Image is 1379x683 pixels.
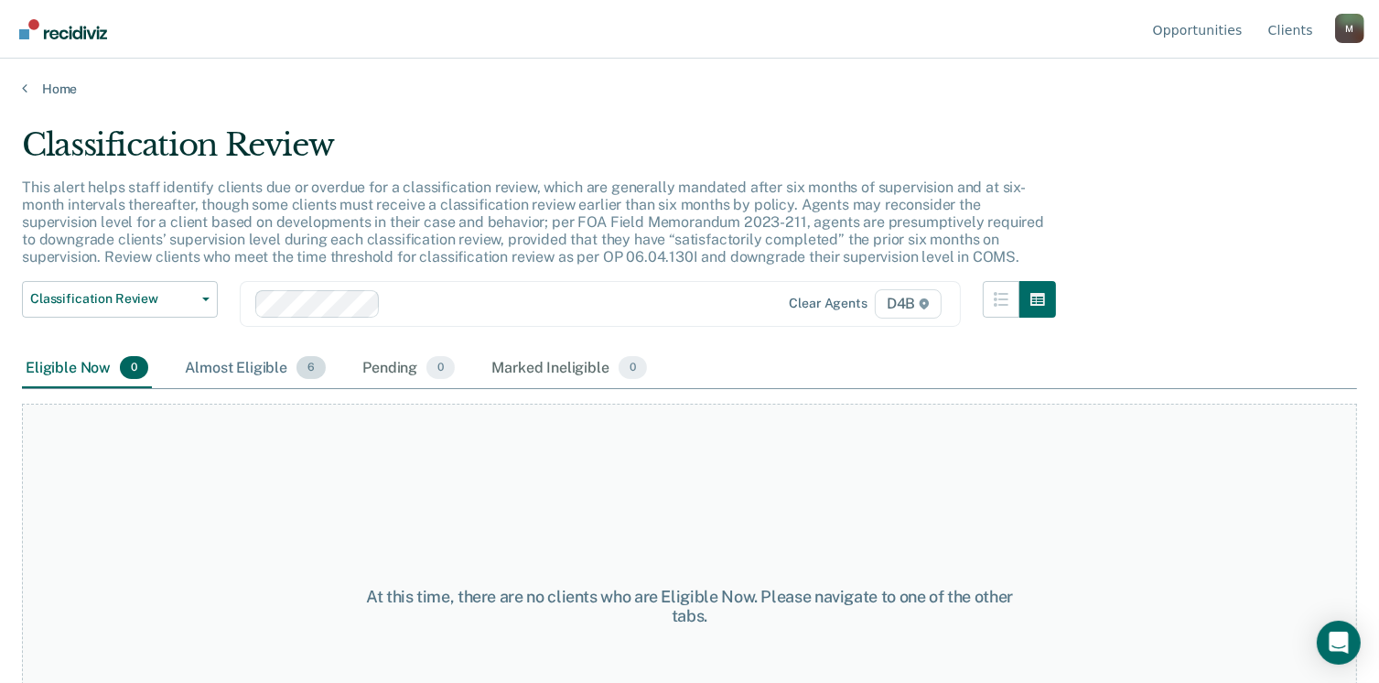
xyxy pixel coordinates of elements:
p: This alert helps staff identify clients due or overdue for a classification review, which are gen... [22,179,1044,266]
span: D4B [875,289,942,319]
div: M [1335,14,1364,43]
span: 0 [426,356,455,380]
div: Almost Eligible6 [181,349,329,389]
div: Classification Review [22,126,1056,179]
button: Profile dropdown button [1335,14,1364,43]
div: Eligible Now0 [22,349,152,389]
img: Recidiviz [19,19,107,39]
div: Pending0 [359,349,458,389]
a: Home [22,81,1357,97]
div: Marked Ineligible0 [488,349,651,389]
span: 0 [619,356,647,380]
div: At this time, there are no clients who are Eligible Now. Please navigate to one of the other tabs. [356,587,1023,626]
button: Classification Review [22,281,218,318]
span: 0 [120,356,148,380]
div: Open Intercom Messenger [1317,621,1361,665]
span: Classification Review [30,291,195,307]
div: Clear agents [790,296,867,311]
span: 6 [296,356,326,380]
